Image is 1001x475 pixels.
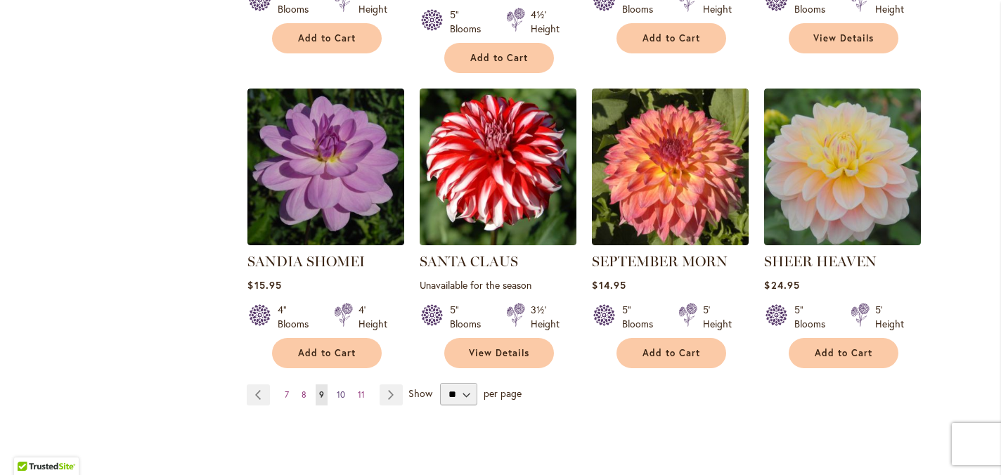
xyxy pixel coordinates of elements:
span: View Details [469,347,529,359]
div: 5' Height [875,303,904,331]
p: Unavailable for the season [420,278,576,292]
div: 5" Blooms [622,303,661,331]
span: 8 [302,389,306,400]
button: Add to Cart [444,43,554,73]
span: View Details [813,32,874,44]
a: SANDIA SHOMEI [247,235,404,248]
span: $14.95 [592,278,626,292]
button: Add to Cart [616,338,726,368]
button: Add to Cart [789,338,898,368]
span: Add to Cart [298,347,356,359]
a: 8 [298,384,310,405]
a: SHEER HEAVEN [764,235,921,248]
span: $15.95 [247,278,281,292]
a: SANTA CLAUS [420,235,576,248]
a: SANDIA SHOMEI [247,253,365,270]
a: SHEER HEAVEN [764,253,877,270]
img: SHEER HEAVEN [764,89,921,245]
div: 4' Height [359,303,387,331]
a: SANTA CLAUS [420,253,518,270]
a: SEPTEMBER MORN [592,253,728,270]
span: 9 [319,389,324,400]
span: 10 [337,389,345,400]
span: $24.95 [764,278,799,292]
a: 10 [333,384,349,405]
img: SANTA CLAUS [420,89,576,245]
div: 3½' Height [531,303,560,331]
span: Add to Cart [470,52,528,64]
a: View Details [789,23,898,53]
button: Add to Cart [272,338,382,368]
span: Show [408,386,432,400]
span: Add to Cart [815,347,872,359]
iframe: Launch Accessibility Center [11,425,50,464]
img: SANDIA SHOMEI [247,89,404,245]
a: View Details [444,338,554,368]
span: Add to Cart [642,32,700,44]
button: Add to Cart [272,23,382,53]
a: 11 [354,384,368,405]
div: 5" Blooms [450,8,489,36]
a: September Morn [592,235,749,248]
button: Add to Cart [616,23,726,53]
div: 5' Height [703,303,732,331]
div: 4" Blooms [278,303,317,331]
div: 4½' Height [531,8,560,36]
span: Add to Cart [298,32,356,44]
span: 11 [358,389,365,400]
span: per page [484,386,522,400]
img: September Morn [592,89,749,245]
span: Add to Cart [642,347,700,359]
span: 7 [285,389,289,400]
div: 5" Blooms [450,303,489,331]
a: 7 [281,384,292,405]
div: 5" Blooms [794,303,834,331]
